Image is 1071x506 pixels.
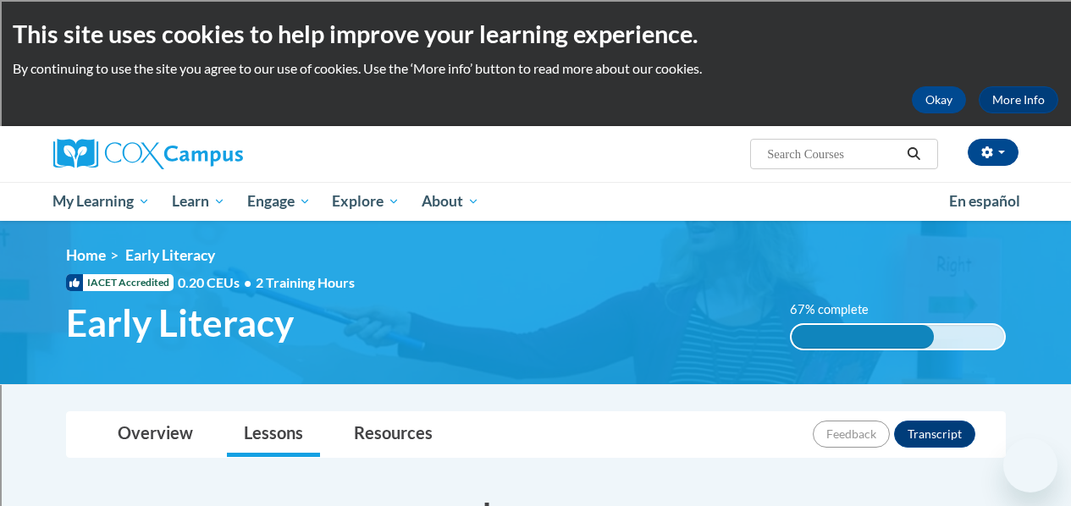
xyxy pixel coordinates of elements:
[938,184,1031,219] a: En español
[125,246,215,264] span: Early Literacy
[178,273,256,292] span: 0.20 CEUs
[321,182,411,221] a: Explore
[42,182,162,221] a: My Learning
[236,182,322,221] a: Engage
[53,139,243,169] img: Cox Campus
[52,191,150,212] span: My Learning
[968,139,1019,166] button: Account Settings
[66,274,174,291] span: IACET Accredited
[411,182,490,221] a: About
[792,325,934,349] div: 67% complete
[161,182,236,221] a: Learn
[901,144,926,164] button: Search
[422,191,479,212] span: About
[247,191,311,212] span: Engage
[172,191,225,212] span: Learn
[256,274,355,290] span: 2 Training Hours
[332,191,400,212] span: Explore
[66,300,294,345] span: Early Literacy
[790,300,887,319] label: 67% complete
[949,192,1020,210] span: En español
[765,144,901,164] input: Search Courses
[244,274,251,290] span: •
[53,139,358,169] a: Cox Campus
[66,246,106,264] a: Home
[41,182,1031,221] div: Main menu
[1003,438,1057,492] iframe: Button to launch messaging window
